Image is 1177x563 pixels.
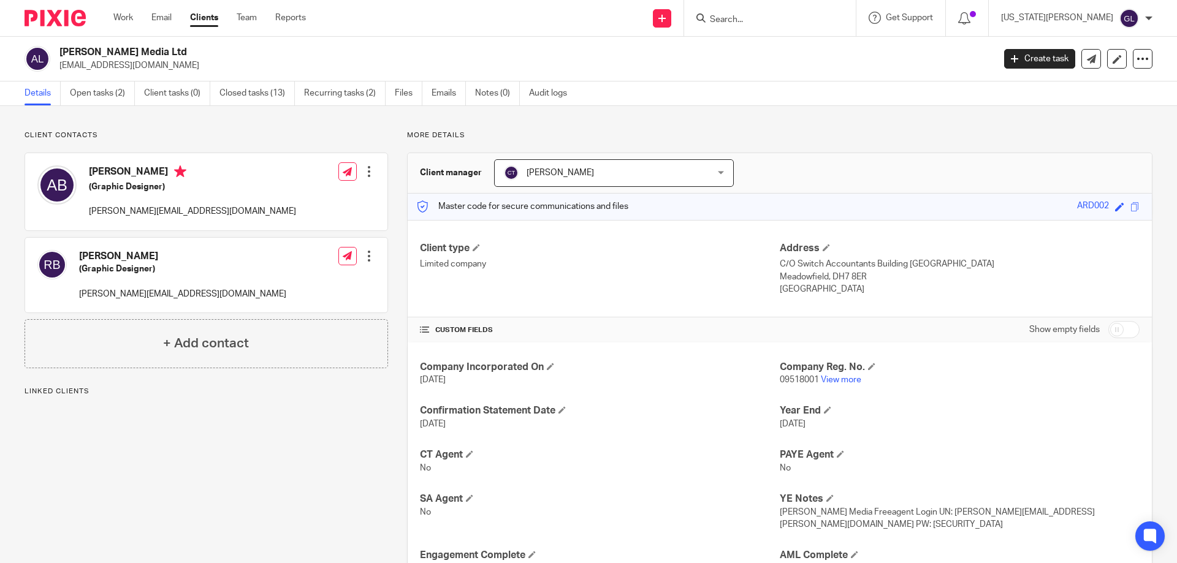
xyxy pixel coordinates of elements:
[780,361,1140,374] h4: Company Reg. No.
[395,81,422,105] a: Files
[821,376,861,384] a: View more
[407,130,1152,140] p: More details
[275,12,306,24] a: Reports
[1001,12,1113,24] p: [US_STATE][PERSON_NAME]
[529,81,576,105] a: Audit logs
[420,464,431,472] span: No
[37,250,67,279] img: svg%3E
[59,46,801,59] h2: [PERSON_NAME] Media Ltd
[37,165,77,205] img: svg%3E
[89,181,296,193] h5: (Graphic Designer)
[780,258,1140,270] p: C/O Switch Accountants Building [GEOGRAPHIC_DATA]
[420,549,780,562] h4: Engagement Complete
[237,12,257,24] a: Team
[780,283,1140,295] p: [GEOGRAPHIC_DATA]
[475,81,520,105] a: Notes (0)
[780,448,1140,461] h4: PAYE Agent
[59,59,986,72] p: [EMAIL_ADDRESS][DOMAIN_NAME]
[504,165,519,180] img: svg%3E
[780,242,1140,255] h4: Address
[89,205,296,217] p: [PERSON_NAME][EMAIL_ADDRESS][DOMAIN_NAME]
[420,242,780,255] h4: Client type
[780,376,819,384] span: 09518001
[780,493,1140,505] h4: YE Notes
[174,165,186,178] i: Primary
[527,168,594,177] span: [PERSON_NAME]
[420,167,482,179] h3: Client manager
[780,549,1140,562] h4: AML Complete
[304,81,386,105] a: Recurring tasks (2)
[190,12,218,24] a: Clients
[163,334,249,353] h4: + Add contact
[780,464,791,472] span: No
[420,508,431,516] span: No
[79,250,286,263] h4: [PERSON_NAME]
[420,325,780,335] h4: CUSTOM FIELDS
[79,288,286,300] p: [PERSON_NAME][EMAIL_ADDRESS][DOMAIN_NAME]
[780,271,1140,283] p: Meadowfield, DH7 8ER
[420,493,780,505] h4: SA Agent
[25,81,61,105] a: Details
[1119,9,1139,28] img: svg%3E
[25,46,50,72] img: svg%3E
[1029,323,1100,336] label: Show empty fields
[89,165,296,181] h4: [PERSON_NAME]
[151,12,172,24] a: Email
[219,81,295,105] a: Closed tasks (13)
[780,404,1140,417] h4: Year End
[144,81,210,105] a: Client tasks (0)
[420,404,780,417] h4: Confirmation Statement Date
[420,258,780,270] p: Limited company
[417,200,628,213] p: Master code for secure communications and files
[25,130,388,140] p: Client contacts
[420,420,446,428] span: [DATE]
[70,81,135,105] a: Open tasks (2)
[432,81,466,105] a: Emails
[1004,49,1075,69] a: Create task
[113,12,133,24] a: Work
[420,361,780,374] h4: Company Incorporated On
[780,508,1095,529] span: [PERSON_NAME] Media Freeagent Login UN: [PERSON_NAME][EMAIL_ADDRESS][PERSON_NAME][DOMAIN_NAME] PW...
[886,13,933,22] span: Get Support
[1077,200,1109,214] div: ARD002
[420,376,446,384] span: [DATE]
[25,387,388,396] p: Linked clients
[780,420,806,428] span: [DATE]
[709,15,819,26] input: Search
[420,448,780,461] h4: CT Agent
[79,263,286,275] h5: (Graphic Designer)
[25,10,86,26] img: Pixie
